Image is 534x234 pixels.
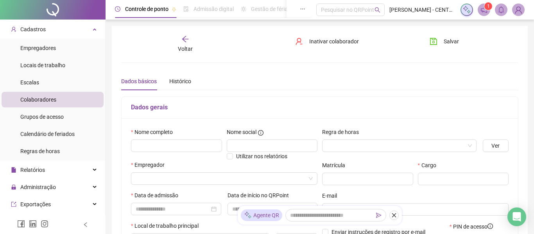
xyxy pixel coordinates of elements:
[424,35,465,48] button: Salvar
[322,128,364,136] label: Regra de horas
[17,220,25,228] span: facebook
[131,103,509,112] h5: Dados gerais
[20,62,65,68] span: Locais de trabalho
[11,167,16,173] span: file
[462,5,471,14] img: sparkle-icon.fc2bf0ac1784a2077858766a79e2daf3.svg
[491,141,500,150] span: Ver
[131,128,178,136] label: Nome completo
[507,207,526,226] div: Open Intercom Messenger
[498,6,505,13] span: bell
[309,37,359,46] span: Inativar colaborador
[20,184,56,190] span: Administração
[480,6,487,13] span: notification
[389,5,456,14] span: [PERSON_NAME] - CENTRO EDUCACIONAL PIAGET LTDA
[375,7,380,13] span: search
[20,26,46,32] span: Cadastros
[241,6,246,12] span: sun
[183,6,189,12] span: file-done
[444,37,459,46] span: Salvar
[20,148,60,154] span: Regras de horas
[227,128,256,136] span: Nome social
[131,221,204,230] label: Local de trabalho principal
[83,222,88,227] span: left
[172,7,176,12] span: pushpin
[430,38,437,45] span: save
[20,45,56,51] span: Empregadores
[131,161,170,169] label: Empregador
[483,139,509,152] button: Ver
[236,153,287,159] span: Utilizar nos relatórios
[115,6,120,12] span: clock-circle
[41,220,48,228] span: instagram
[228,191,294,200] label: Data de início no QRPoint
[20,201,51,207] span: Exportações
[169,77,191,86] div: Histórico
[194,6,234,12] span: Admissão digital
[121,77,157,86] div: Dados básicos
[300,6,305,12] span: ellipsis
[487,223,493,229] span: info-circle
[11,184,16,190] span: lock
[20,114,64,120] span: Grupos de acesso
[20,131,75,137] span: Calendário de feriados
[258,130,263,136] span: info-circle
[376,213,382,218] span: send
[244,211,252,220] img: sparkle-icon.fc2bf0ac1784a2077858766a79e2daf3.svg
[178,46,193,52] span: Voltar
[20,79,39,86] span: Escalas
[251,6,290,12] span: Gestão de férias
[20,167,45,173] span: Relatórios
[487,4,490,9] span: 1
[322,161,350,170] label: Matrícula
[11,202,16,207] span: export
[418,161,441,170] label: Cargo
[295,38,303,45] span: user-delete
[322,191,342,200] label: E-mail
[484,2,492,10] sup: 1
[181,35,189,43] span: arrow-left
[20,96,56,103] span: Colaboradores
[29,220,37,228] span: linkedin
[289,35,365,48] button: Inativar colaborador
[391,213,397,218] span: close
[453,222,493,231] span: PIN de acesso
[131,191,183,200] label: Data de admissão
[11,27,16,32] span: user-add
[125,6,168,12] span: Controle de ponto
[241,209,282,221] div: Agente QR
[512,4,524,16] img: 88302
